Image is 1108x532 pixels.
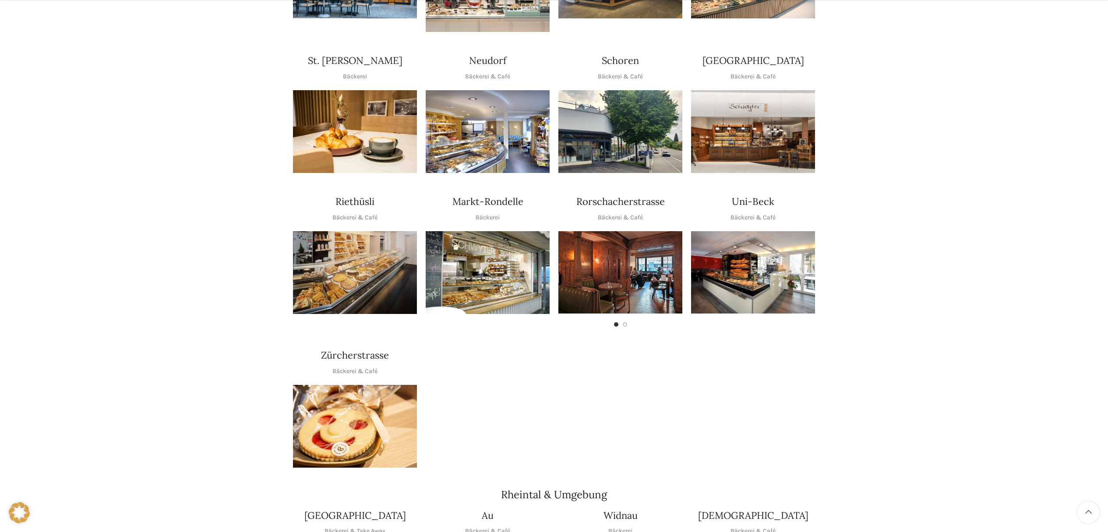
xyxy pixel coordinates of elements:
p: Bäckerei & Café [598,213,643,222]
p: Bäckerei & Café [332,213,378,222]
h4: [GEOGRAPHIC_DATA] [702,54,804,67]
h4: St. [PERSON_NAME] [308,54,402,67]
img: Neudorf_1 [426,90,550,173]
p: Bäckerei [476,213,500,222]
li: Go to slide 1 [614,322,618,327]
img: Riethüsli-2 [293,231,417,314]
h4: [GEOGRAPHIC_DATA] [304,509,406,522]
h2: Rheintal & Umgebung [293,490,815,500]
img: rechts_09-1 [691,231,815,314]
img: schwyter-23 [293,90,417,173]
div: 1 / 2 [558,231,682,314]
div: 1 / 1 [426,231,550,314]
div: 1 / 1 [293,90,417,173]
img: Rorschacherstrasse [558,231,682,314]
img: 0842cc03-b884-43c1-a0c9-0889ef9087d6 copy [558,90,682,173]
div: 1 / 1 [691,231,815,314]
div: 1 / 1 [691,90,815,173]
p: Bäckerei & Café [598,72,643,81]
div: 1 / 1 [558,90,682,173]
img: schwyter-38 [293,385,417,468]
h4: Schoren [602,54,639,67]
h4: Uni-Beck [732,195,774,208]
h4: Riethüsli [335,195,374,208]
li: Go to slide 2 [623,322,627,327]
img: Rondelle_1 [426,231,550,314]
img: Schwyter-1800x900 [691,90,815,173]
p: Bäckerei [343,72,367,81]
div: 1 / 1 [426,90,550,173]
div: 1 / 1 [293,231,417,314]
h4: Au [482,509,494,522]
p: Bäckerei & Café [332,366,378,376]
h4: [DEMOGRAPHIC_DATA] [698,509,808,522]
div: 1 / 1 [293,385,417,468]
p: Bäckerei & Café [730,213,776,222]
h4: Zürcherstrasse [321,349,389,362]
a: Scroll to top button [1077,501,1099,523]
p: Bäckerei & Café [730,72,776,81]
h4: Widnau [603,509,638,522]
h4: Rorschacherstrasse [576,195,665,208]
h4: Markt-Rondelle [452,195,523,208]
p: Bäckerei & Café [465,72,510,81]
h4: Neudorf [469,54,506,67]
